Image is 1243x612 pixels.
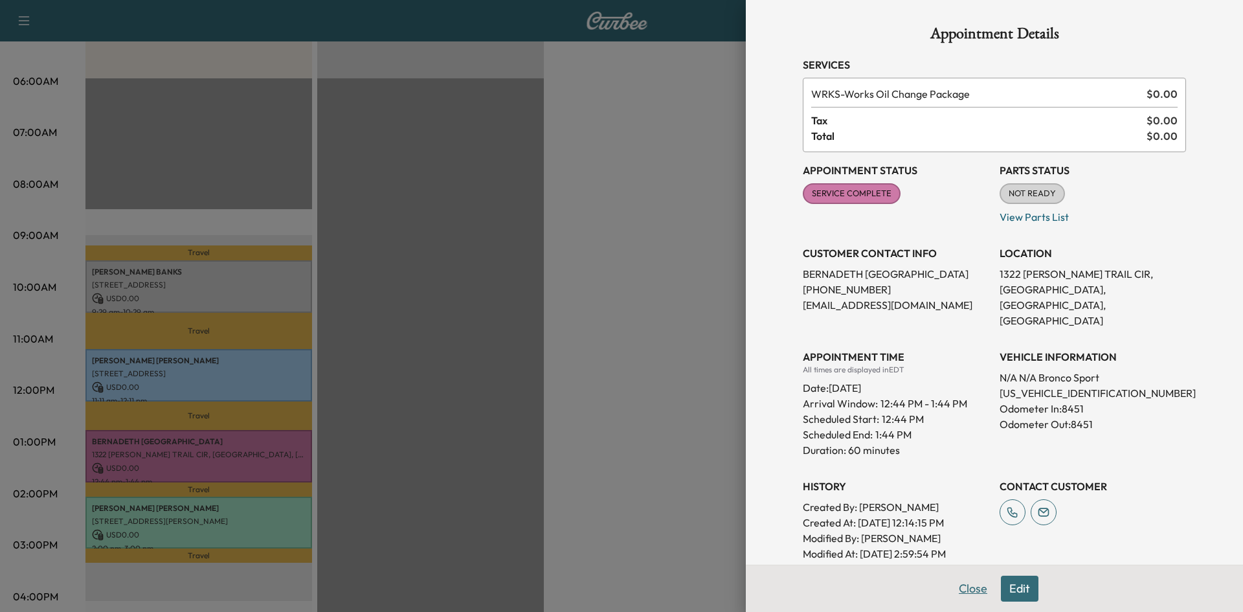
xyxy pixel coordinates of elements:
[1147,128,1178,144] span: $ 0.00
[803,163,989,178] h3: Appointment Status
[803,427,873,442] p: Scheduled End:
[1000,479,1186,494] h3: CONTACT CUSTOMER
[811,113,1147,128] span: Tax
[1000,245,1186,261] h3: LOCATION
[803,266,989,282] p: BERNADETH [GEOGRAPHIC_DATA]
[1000,370,1186,385] p: N/A N/A Bronco Sport
[803,26,1186,47] h1: Appointment Details
[803,411,879,427] p: Scheduled Start:
[1000,349,1186,365] h3: VEHICLE INFORMATION
[811,128,1147,144] span: Total
[1001,187,1064,200] span: NOT READY
[1000,204,1186,225] p: View Parts List
[803,297,989,313] p: [EMAIL_ADDRESS][DOMAIN_NAME]
[804,187,899,200] span: SERVICE COMPLETE
[1000,416,1186,432] p: Odometer Out: 8451
[803,442,989,458] p: Duration: 60 minutes
[811,86,1141,102] span: Works Oil Change Package
[1001,576,1038,602] button: Edit
[803,515,989,530] p: Created At : [DATE] 12:14:15 PM
[1000,163,1186,178] h3: Parts Status
[803,499,989,515] p: Created By : [PERSON_NAME]
[1147,86,1178,102] span: $ 0.00
[803,245,989,261] h3: CUSTOMER CONTACT INFO
[803,282,989,297] p: [PHONE_NUMBER]
[1147,113,1178,128] span: $ 0.00
[1000,266,1186,328] p: 1322 [PERSON_NAME] TRAIL CIR, [GEOGRAPHIC_DATA], [GEOGRAPHIC_DATA], [GEOGRAPHIC_DATA]
[882,411,924,427] p: 12:44 PM
[950,576,996,602] button: Close
[803,546,989,561] p: Modified At : [DATE] 2:59:54 PM
[1000,401,1186,416] p: Odometer In: 8451
[803,57,1186,73] h3: Services
[803,396,989,411] p: Arrival Window:
[803,349,989,365] h3: APPOINTMENT TIME
[803,365,989,375] div: All times are displayed in EDT
[803,479,989,494] h3: History
[1000,385,1186,401] p: [US_VEHICLE_IDENTIFICATION_NUMBER]
[875,427,912,442] p: 1:44 PM
[803,375,989,396] div: Date: [DATE]
[880,396,967,411] span: 12:44 PM - 1:44 PM
[803,530,989,546] p: Modified By : [PERSON_NAME]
